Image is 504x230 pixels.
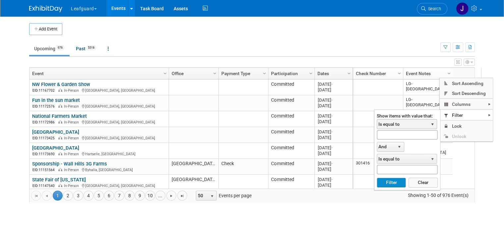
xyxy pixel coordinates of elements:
button: Add Event [29,23,62,35]
a: Check Number [356,68,399,79]
span: Search [426,6,441,11]
td: LG-[GEOGRAPHIC_DATA] [403,79,453,95]
a: Go to the next page [166,191,176,201]
a: National Farmers Market [32,113,87,119]
span: In-Person [64,104,81,109]
a: 10 [145,191,155,201]
a: Column Settings [396,68,403,78]
div: [DATE] [317,182,350,188]
span: select [430,122,435,127]
span: Go to the first page [33,193,39,199]
button: Filter [377,178,406,188]
a: Column Settings [261,68,268,78]
a: Column Settings [346,68,353,78]
img: In-Person Event [58,184,62,187]
div: [DATE] [317,129,350,135]
span: Column Settings [346,71,352,76]
span: 976 [56,45,65,50]
div: [GEOGRAPHIC_DATA], [GEOGRAPHIC_DATA] [32,183,166,188]
div: Byhalia, [GEOGRAPHIC_DATA] [32,167,166,172]
td: 301416 [353,159,403,175]
span: Lock [440,121,493,131]
div: [DATE] [317,87,350,93]
a: Go to the last page [177,191,187,201]
span: select [209,194,215,199]
td: Committed [268,111,314,127]
img: In-Person Event [58,88,62,92]
a: Go to the first page [31,191,41,201]
span: Go to the last page [180,193,185,199]
span: In-Person [64,184,81,188]
td: Committed [268,143,314,159]
a: Column Settings [446,68,453,78]
span: Column Settings [446,71,452,76]
span: In-Person [64,152,81,156]
span: Is equal to [377,154,428,163]
a: 6 [104,191,114,201]
div: [DATE] [317,119,350,124]
span: In-Person [64,136,81,140]
img: In-Person Event [58,136,62,139]
a: Dates [317,68,348,79]
td: Committed [268,175,314,191]
div: [DATE] [317,145,350,151]
span: EID: 11173425 [32,136,57,140]
div: [DATE] [317,161,350,166]
td: Committed [268,95,314,111]
button: Clear [409,178,438,188]
a: Sponsorship - Wall Hills 3G Farms [32,161,107,167]
div: [DATE] [317,97,350,103]
a: State Fair of [US_STATE] [32,177,86,183]
span: And [377,142,395,152]
img: In-Person Event [58,168,62,171]
td: Check [218,159,268,175]
span: EID: 11172576 [32,105,57,108]
td: Committed [268,79,314,95]
a: Go to the previous page [42,191,52,201]
span: - [331,161,332,166]
span: Unlock [440,131,493,141]
span: Sort Descending [440,88,493,99]
a: [GEOGRAPHIC_DATA] [32,145,79,151]
a: Office [172,68,214,79]
span: Go to the next page [169,193,174,199]
span: - [331,129,332,134]
div: [DATE] [317,166,350,172]
div: [DATE] [317,177,350,182]
a: Fun in the sun market [32,97,80,103]
span: EID: 11147540 [32,184,57,188]
a: Payment Type [221,68,264,79]
a: Search [417,3,447,15]
a: ... [155,191,165,201]
a: Column Settings [162,68,169,78]
div: [DATE] [317,81,350,87]
span: EID: 11167702 [32,89,57,92]
div: [GEOGRAPHIC_DATA], [GEOGRAPHIC_DATA] [32,103,166,109]
a: 5 [94,191,104,201]
span: Column Settings [308,71,313,76]
a: 3 [73,191,83,201]
td: [GEOGRAPHIC_DATA] [169,175,218,191]
div: [DATE] [317,103,350,109]
span: In-Person [64,168,81,172]
span: Columns [440,99,493,109]
div: [GEOGRAPHIC_DATA], [GEOGRAPHIC_DATA] [32,87,166,93]
span: select [430,157,435,162]
span: Filter [440,110,493,120]
span: - [331,114,332,118]
div: Hartselle, [GEOGRAPHIC_DATA] [32,151,166,157]
span: Go to the previous page [44,193,49,199]
td: [GEOGRAPHIC_DATA] [169,159,218,175]
a: Column Settings [211,68,219,78]
span: EID: 11151564 [32,168,57,172]
span: - [331,98,332,103]
div: Show items with value that: [377,113,438,118]
span: Column Settings [162,71,168,76]
div: [DATE] [317,113,350,119]
a: Upcoming976 [29,42,70,55]
a: Column Settings [308,68,315,78]
div: [DATE] [317,151,350,156]
span: EID: 11172986 [32,120,57,124]
span: In-Person [64,88,81,93]
span: 5518 [86,45,96,50]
